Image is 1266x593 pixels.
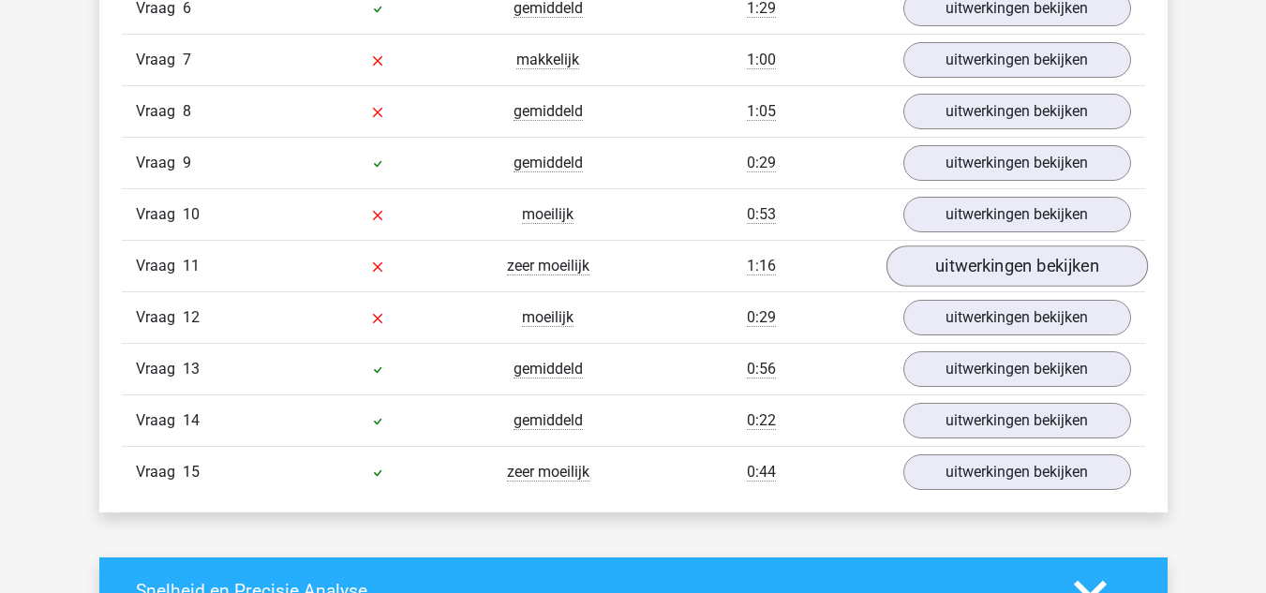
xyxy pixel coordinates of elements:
[136,152,183,174] span: Vraag
[747,257,776,275] span: 1:16
[183,257,200,274] span: 11
[183,51,191,68] span: 7
[903,197,1131,232] a: uitwerkingen bekijken
[136,49,183,71] span: Vraag
[136,255,183,277] span: Vraag
[136,100,183,123] span: Vraag
[136,358,183,380] span: Vraag
[522,205,573,224] span: moeilijk
[522,308,573,327] span: moeilijk
[903,403,1131,438] a: uitwerkingen bekijken
[136,409,183,432] span: Vraag
[514,360,583,378] span: gemiddeld
[747,154,776,172] span: 0:29
[183,308,200,326] span: 12
[903,351,1131,387] a: uitwerkingen bekijken
[136,306,183,329] span: Vraag
[747,205,776,224] span: 0:53
[136,461,183,483] span: Vraag
[183,205,200,223] span: 10
[514,411,583,430] span: gemiddeld
[183,463,200,481] span: 15
[747,411,776,430] span: 0:22
[507,463,589,482] span: zeer moeilijk
[514,154,583,172] span: gemiddeld
[183,360,200,378] span: 13
[903,454,1131,490] a: uitwerkingen bekijken
[183,411,200,429] span: 14
[747,102,776,121] span: 1:05
[903,145,1131,181] a: uitwerkingen bekijken
[507,257,589,275] span: zeer moeilijk
[747,308,776,327] span: 0:29
[747,51,776,69] span: 1:00
[747,360,776,378] span: 0:56
[747,463,776,482] span: 0:44
[514,102,583,121] span: gemiddeld
[903,42,1131,78] a: uitwerkingen bekijken
[183,154,191,171] span: 9
[903,94,1131,129] a: uitwerkingen bekijken
[136,203,183,226] span: Vraag
[886,245,1147,287] a: uitwerkingen bekijken
[516,51,579,69] span: makkelijk
[183,102,191,120] span: 8
[903,300,1131,335] a: uitwerkingen bekijken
